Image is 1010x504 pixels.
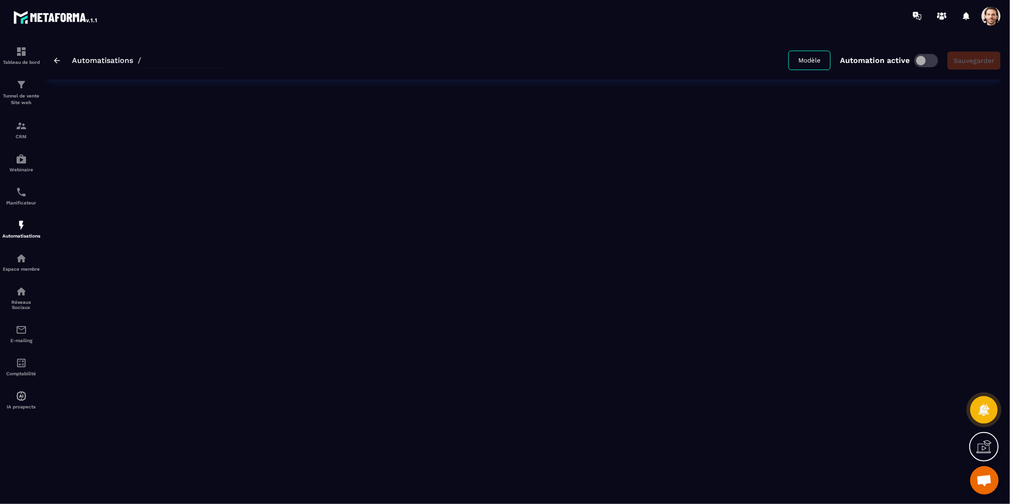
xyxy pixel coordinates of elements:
[2,200,40,205] p: Planificateur
[138,56,141,65] span: /
[2,134,40,139] p: CRM
[2,350,40,383] a: accountantaccountantComptabilité
[16,46,27,57] img: formation
[2,72,40,113] a: formationformationTunnel de vente Site web
[2,93,40,106] p: Tunnel de vente Site web
[2,212,40,246] a: automationsautomationsAutomatisations
[2,39,40,72] a: formationformationTableau de bord
[16,357,27,369] img: accountant
[2,300,40,310] p: Réseaux Sociaux
[2,113,40,146] a: formationformationCRM
[2,233,40,239] p: Automatisations
[13,9,98,26] img: logo
[2,246,40,279] a: automationsautomationsEspace membre
[2,317,40,350] a: emailemailE-mailing
[16,79,27,90] img: formation
[72,56,133,65] a: Automatisations
[2,60,40,65] p: Tableau de bord
[2,338,40,343] p: E-mailing
[16,324,27,336] img: email
[2,404,40,409] p: IA prospects
[16,153,27,165] img: automations
[54,58,60,63] img: arrow
[2,179,40,212] a: schedulerschedulerPlanificateur
[16,286,27,297] img: social-network
[840,56,910,65] p: Automation active
[16,390,27,402] img: automations
[2,279,40,317] a: social-networksocial-networkRéseaux Sociaux
[16,253,27,264] img: automations
[2,167,40,172] p: Webinaire
[16,186,27,198] img: scheduler
[2,146,40,179] a: automationsautomationsWebinaire
[16,220,27,231] img: automations
[2,371,40,376] p: Comptabilité
[2,266,40,272] p: Espace membre
[16,120,27,132] img: formation
[788,51,831,70] button: Modèle
[970,466,999,495] div: Open chat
